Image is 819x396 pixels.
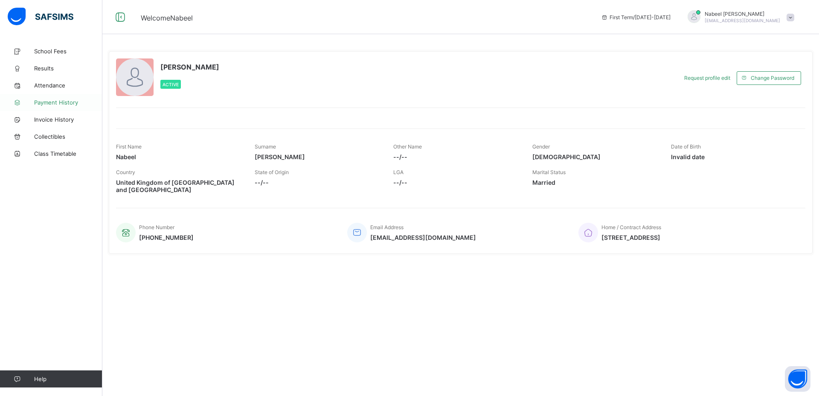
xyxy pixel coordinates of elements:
span: session/term information [601,14,671,20]
span: Active [163,82,179,87]
span: Change Password [751,75,794,81]
button: Open asap [785,366,810,392]
span: --/-- [393,179,519,186]
span: [PERSON_NAME] [255,153,380,160]
span: Phone Number [139,224,174,230]
span: First Name [116,143,142,150]
span: Class Timetable [34,150,102,157]
span: State of Origin [255,169,289,175]
span: [DEMOGRAPHIC_DATA] [532,153,658,160]
span: Help [34,376,102,382]
span: Nabeel [PERSON_NAME] [705,11,780,17]
span: [EMAIL_ADDRESS][DOMAIN_NAME] [370,234,476,241]
div: NabeelShahzad Chishti [679,10,799,24]
span: Home / Contract Address [601,224,661,230]
span: Gender [532,143,550,150]
span: Results [34,65,102,72]
span: Date of Birth [671,143,701,150]
span: --/-- [393,153,519,160]
span: School Fees [34,48,102,55]
span: Nabeel [116,153,242,160]
span: Invoice History [34,116,102,123]
span: Country [116,169,135,175]
span: Marital Status [532,169,566,175]
span: Other Name [393,143,422,150]
span: LGA [393,169,404,175]
span: Invalid date [671,153,797,160]
span: Married [532,179,658,186]
span: Email Address [370,224,404,230]
img: safsims [8,8,73,26]
span: --/-- [255,179,380,186]
span: [STREET_ADDRESS] [601,234,661,241]
span: [PERSON_NAME] [160,63,219,71]
span: Surname [255,143,276,150]
span: Collectibles [34,133,102,140]
span: [PHONE_NUMBER] [139,234,194,241]
span: Request profile edit [684,75,730,81]
span: United Kingdom of [GEOGRAPHIC_DATA] and [GEOGRAPHIC_DATA] [116,179,242,193]
span: Attendance [34,82,102,89]
span: Payment History [34,99,102,106]
span: [EMAIL_ADDRESS][DOMAIN_NAME] [705,18,780,23]
span: Welcome Nabeel [141,14,193,22]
